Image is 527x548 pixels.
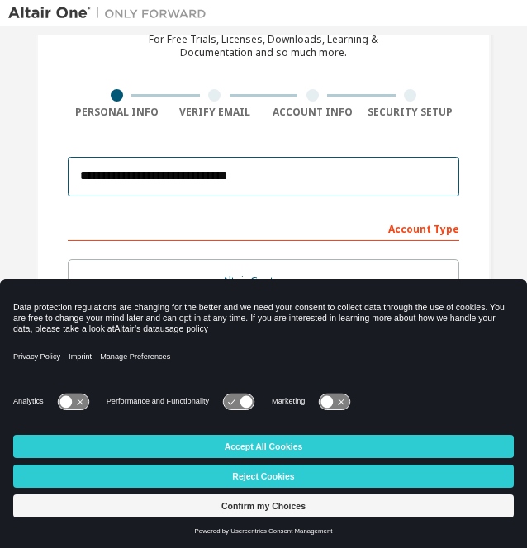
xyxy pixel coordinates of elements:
[166,106,264,119] div: Verify Email
[78,270,449,293] div: Altair Customers
[362,106,460,119] div: Security Setup
[149,33,378,59] div: For Free Trials, Licenses, Downloads, Learning & Documentation and so much more.
[8,5,215,21] img: Altair One
[68,106,166,119] div: Personal Info
[263,106,362,119] div: Account Info
[68,215,459,241] div: Account Type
